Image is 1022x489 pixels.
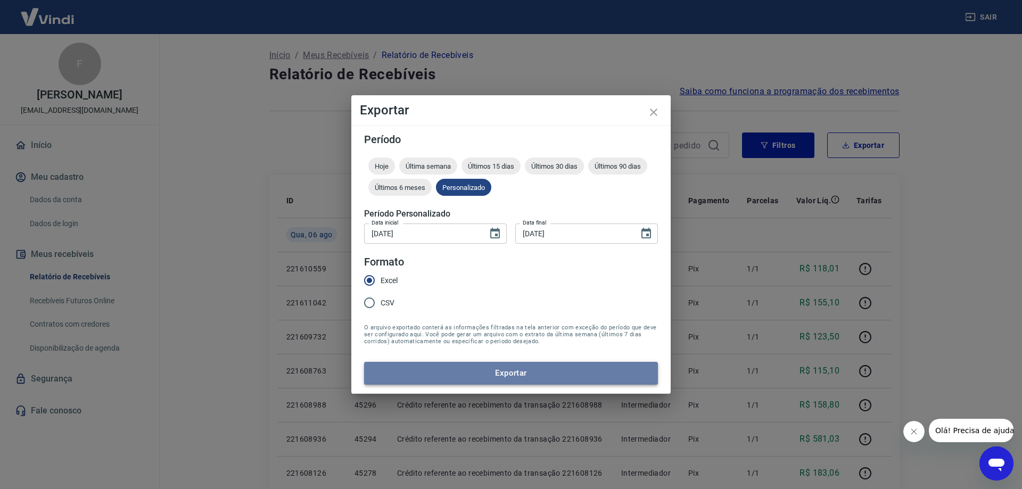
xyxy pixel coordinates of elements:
[484,223,506,244] button: Choose date, selected date is 6 de ago de 2025
[436,184,491,192] span: Personalizado
[525,158,584,175] div: Últimos 30 dias
[588,162,647,170] span: Últimos 90 dias
[360,104,662,117] h4: Exportar
[364,223,480,243] input: DD/MM/YYYY
[903,421,925,442] iframe: Fechar mensagem
[368,162,395,170] span: Hoje
[364,362,658,384] button: Exportar
[364,324,658,345] span: O arquivo exportado conterá as informações filtradas na tela anterior com exceção do período que ...
[399,162,457,170] span: Última semana
[436,179,491,196] div: Personalizado
[368,158,395,175] div: Hoje
[641,100,666,125] button: close
[525,162,584,170] span: Últimos 30 dias
[364,209,658,219] h5: Período Personalizado
[523,219,547,227] label: Data final
[588,158,647,175] div: Últimos 90 dias
[381,275,398,286] span: Excel
[399,158,457,175] div: Última semana
[636,223,657,244] button: Choose date, selected date is 6 de ago de 2025
[979,446,1013,480] iframe: Botão para abrir a janela de mensagens
[368,184,432,192] span: Últimos 6 meses
[381,297,394,309] span: CSV
[6,7,89,16] span: Olá! Precisa de ajuda?
[364,134,658,145] h5: Período
[461,162,521,170] span: Últimos 15 dias
[929,419,1013,442] iframe: Mensagem da empresa
[372,219,399,227] label: Data inicial
[515,223,631,243] input: DD/MM/YYYY
[461,158,521,175] div: Últimos 15 dias
[364,254,404,270] legend: Formato
[368,179,432,196] div: Últimos 6 meses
